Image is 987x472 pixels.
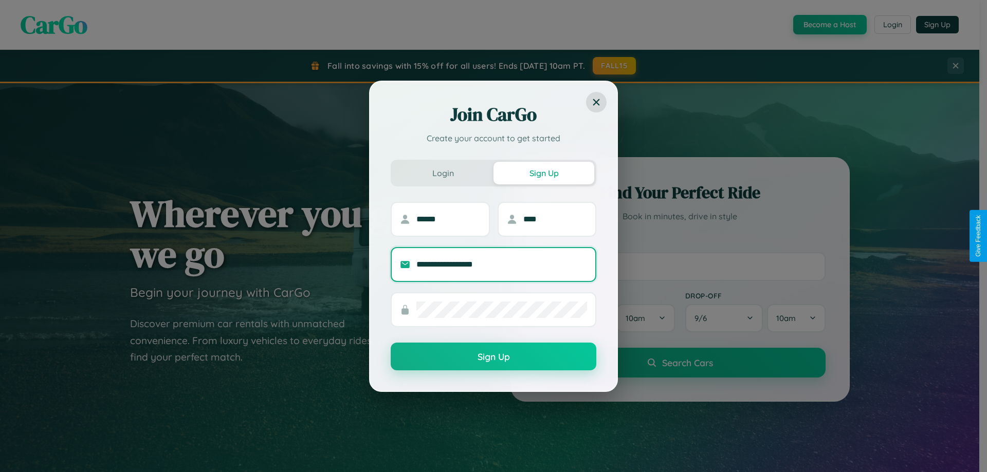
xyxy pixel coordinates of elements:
button: Sign Up [493,162,594,184]
button: Sign Up [391,343,596,370]
p: Create your account to get started [391,132,596,144]
button: Login [393,162,493,184]
div: Give Feedback [975,215,982,257]
h2: Join CarGo [391,102,596,127]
